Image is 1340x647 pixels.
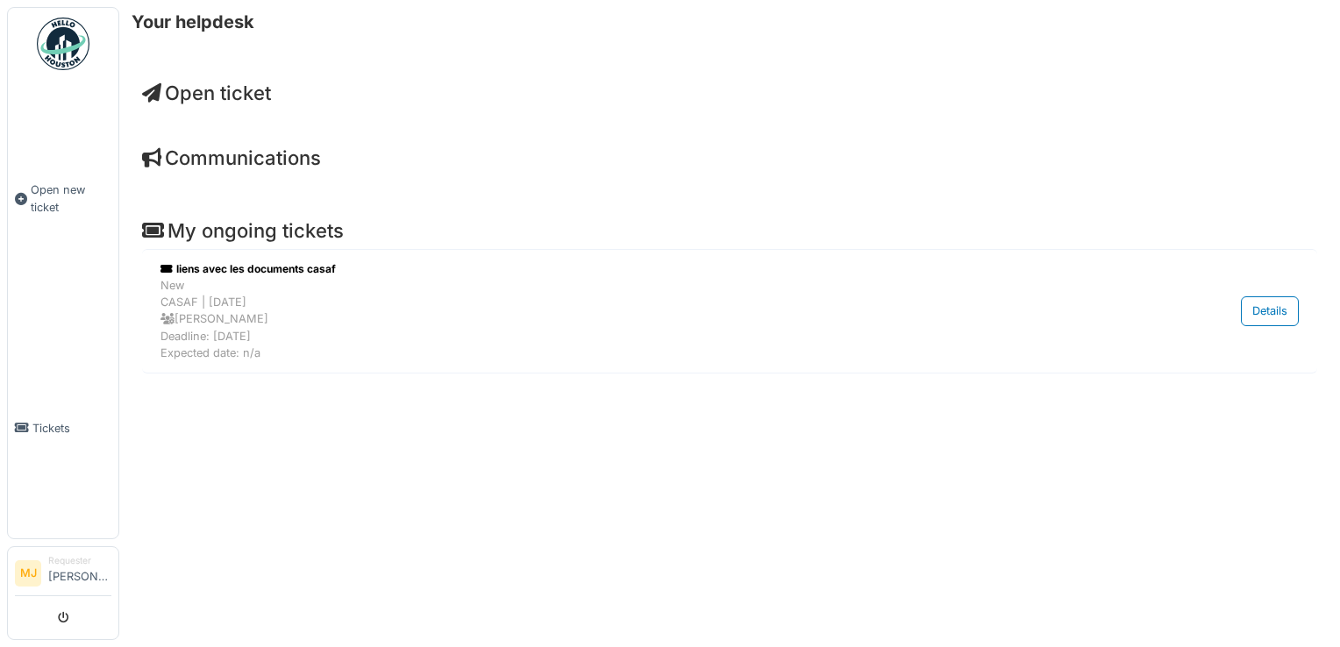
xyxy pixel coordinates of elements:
a: Open new ticket [8,80,118,317]
span: Open new ticket [31,181,111,215]
h4: My ongoing tickets [142,219,1317,242]
a: MJ Requester[PERSON_NAME] [15,554,111,596]
h4: Communications [142,146,1317,169]
div: liens avec les documents casaf [160,261,1117,277]
h6: Your helpdesk [132,11,254,32]
div: Details [1241,296,1299,325]
a: liens avec les documents casaf NewCASAF | [DATE] [PERSON_NAME]Deadline: [DATE]Expected date: n/a ... [156,257,1303,366]
a: Open ticket [142,82,271,104]
img: Badge_color-CXgf-gQk.svg [37,18,89,70]
a: Tickets [8,317,118,538]
li: [PERSON_NAME] [48,554,111,592]
span: Tickets [32,420,111,437]
li: MJ [15,560,41,587]
div: Requester [48,554,111,567]
div: New CASAF | [DATE] [PERSON_NAME] Deadline: [DATE] Expected date: n/a [160,277,1117,361]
